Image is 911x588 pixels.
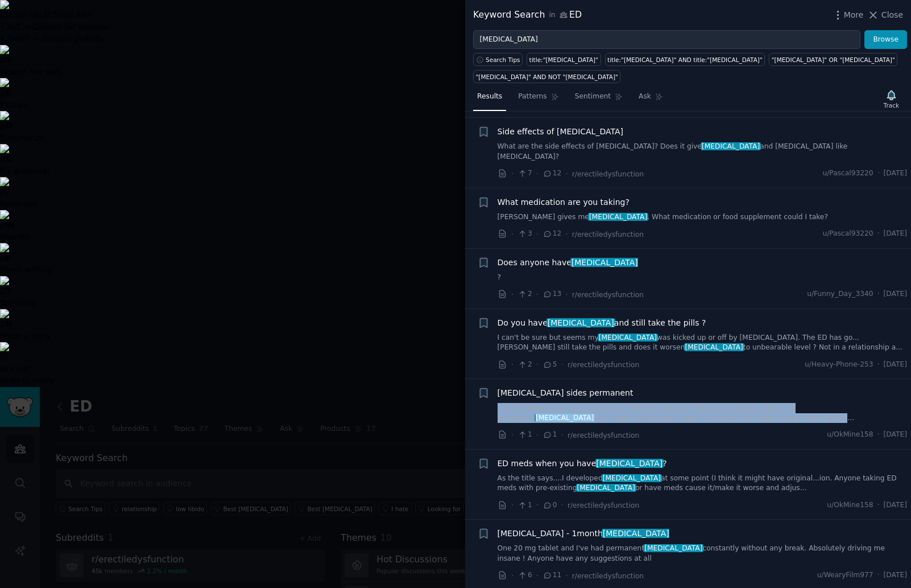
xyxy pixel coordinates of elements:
span: 6 [517,570,532,581]
span: · [877,430,880,440]
span: u/OkMine158 [827,430,873,440]
span: u/OkMine158 [827,500,873,511]
span: 1 [543,430,557,440]
span: · [561,429,564,441]
span: · [565,570,568,582]
a: ED meds when you have[MEDICAL_DATA]? [498,458,667,470]
span: [MEDICAL_DATA] [602,529,670,538]
span: · [536,570,539,582]
a: [MEDICAL_DATA] sides permanent [498,387,633,399]
span: [MEDICAL_DATA] [595,459,664,468]
span: [DATE] [884,570,907,581]
a: As the title says....I developed[MEDICAL_DATA]at some point (I think it might have original...ion... [498,474,908,494]
span: · [877,500,880,511]
span: [MEDICAL_DATA] [535,414,595,422]
span: · [536,499,539,511]
span: [DATE] [884,500,907,511]
span: · [511,499,514,511]
span: [MEDICAL_DATA] [602,474,662,482]
a: One 20 mg tablet and I've had permanent[MEDICAL_DATA]constantly without any break. Absolutely dri... [498,544,908,564]
span: [MEDICAL_DATA] [576,484,636,492]
span: · [877,570,880,581]
span: 1 [517,430,532,440]
span: [MEDICAL_DATA] - 1month [498,528,669,540]
span: · [536,429,539,441]
span: 0 [543,500,557,511]
span: [DATE] [884,430,907,440]
span: · [511,429,514,441]
span: 11 [543,570,561,581]
span: · [511,570,514,582]
span: u/WearyFilm977 [817,570,873,581]
span: · [561,499,564,511]
span: r/erectiledysfunction [572,572,644,580]
span: ED meds when you have ? [498,458,667,470]
span: r/erectiledysfunction [568,501,639,509]
span: r/erectiledysfunction [568,431,639,439]
span: 1 [517,500,532,511]
span: [MEDICAL_DATA] [643,544,703,552]
a: [MEDICAL_DATA] - 1month[MEDICAL_DATA] [498,528,669,540]
a: ...after talking to one of their doctors. After taking one shot dose of 20mg, it gave me permanen... [498,403,908,423]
